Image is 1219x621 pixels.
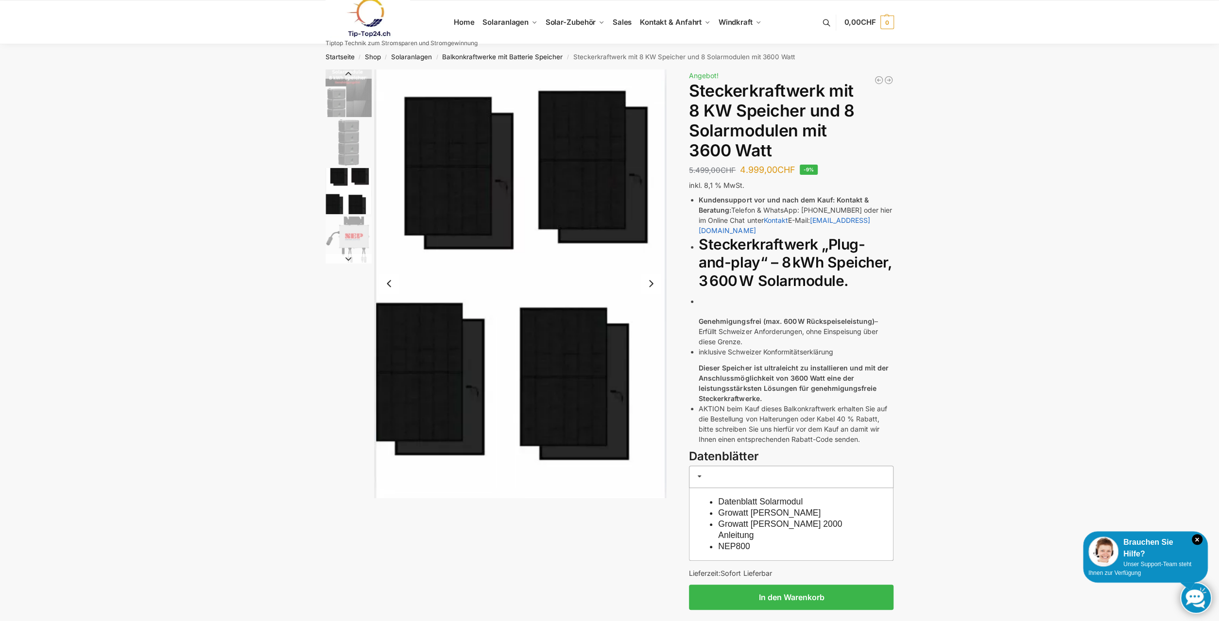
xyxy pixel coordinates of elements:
[635,0,714,44] a: Kontakt & Anfahrt
[326,217,372,263] img: NEP_800
[689,166,736,175] bdi: 5.499,00
[326,69,372,117] img: 8kw-3600-watt-Collage.jpg
[323,167,372,215] li: 3 / 4
[326,119,372,166] img: Balkonkraftwerk mit 3600 Watt
[1088,561,1191,576] span: Unser Support-Team steht Ihnen zur Verfügung
[379,273,399,294] button: Previous slide
[699,235,893,290] h2: Steckerkraftwerk „Plug-and-play“ – 8 kWh Speicher, 3 600 W Solarmodule.
[740,165,795,175] bdi: 4.999,00
[374,69,667,498] img: 6 Module bificiaL
[613,17,632,27] span: Sales
[432,53,442,61] span: /
[541,0,608,44] a: Solar-Zubehör
[699,196,868,214] strong: Kontakt & Beratung:
[699,316,893,347] p: – Erfüllt Schweizer Anforderungen, ohne Einspeisung über diese Grenze.
[1088,537,1202,560] div: Brauchen Sie Hilfe?
[374,69,667,498] li: 3 / 4
[391,53,432,61] a: Solaranlagen
[861,17,876,27] span: CHF
[718,541,750,551] a: NEP800
[689,181,744,189] span: inkl. 8,1 % MwSt.
[763,216,788,224] a: Kontakt
[699,317,874,325] strong: Genehmigungsfrei (max. 600 W Rückspeiseleistung)
[381,53,391,61] span: /
[721,166,736,175] span: CHF
[326,254,372,264] button: Next slide
[718,497,803,506] a: Datenblatt Solarmodul
[323,69,372,118] li: 1 / 4
[699,216,870,235] a: [EMAIL_ADDRESS][DOMAIN_NAME]
[718,508,821,518] a: Growatt [PERSON_NAME]
[323,215,372,264] li: 4 / 4
[326,40,478,46] p: Tiptop Technik zum Stromsparen und Stromgewinnung
[689,81,893,160] h1: Steckerkraftwerk mit 8 KW Speicher und 8 Solarmodulen mit 3600 Watt
[308,44,911,69] nav: Breadcrumb
[699,364,888,403] strong: Dieser Speicher ist ultraleicht zu installieren und mit der Anschlussmöglichkeit von 3600 Watt ei...
[689,569,772,577] span: Lieferzeit:
[365,53,381,61] a: Shop
[326,168,372,214] img: 6 Module bificiaL
[1192,534,1202,545] i: Schließen
[844,8,893,37] a: 0,00CHF 0
[482,17,529,27] span: Solaranlagen
[689,71,719,80] span: Angebot!
[884,75,893,85] a: 900/600 mit 2,2 kWh Marstek Speicher
[323,118,372,167] li: 2 / 4
[479,0,541,44] a: Solaranlagen
[699,196,834,204] strong: Kundensupport vor und nach dem Kauf:
[442,53,563,61] a: Balkonkraftwerke mit Batterie Speicher
[874,75,884,85] a: Flexible Solarpanels (2×120 W) & SolarLaderegler
[546,17,596,27] span: Solar-Zubehör
[1088,537,1118,567] img: Customer service
[563,53,573,61] span: /
[699,403,893,444] li: AKTION beim Kauf dieses Balkonkraftwerk erhalten Sie auf die Bestellung von Halterungen oder Kabe...
[608,0,635,44] a: Sales
[714,0,765,44] a: Windkraft
[355,53,365,61] span: /
[640,17,702,27] span: Kontakt & Anfahrt
[699,347,893,357] p: inklusive Schweizer Konformitätserklärung
[721,569,772,577] span: Sofort Lieferbar
[641,273,661,294] button: Next slide
[326,53,355,61] a: Startseite
[777,165,795,175] span: CHF
[718,519,842,540] a: Growatt [PERSON_NAME] 2000 Anleitung
[800,165,817,175] span: -9%
[689,585,893,610] button: In den Warenkorb
[844,17,876,27] span: 0,00
[880,16,894,29] span: 0
[719,17,753,27] span: Windkraft
[689,448,893,465] h3: Datenblätter
[326,69,372,79] button: Previous slide
[699,195,893,235] li: Telefon & WhatsApp: [PHONE_NUMBER] oder hier im Online Chat unter E-Mail:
